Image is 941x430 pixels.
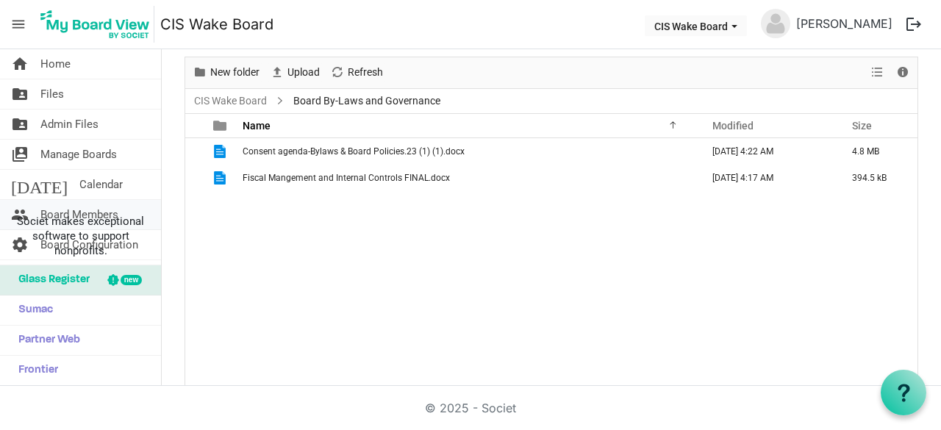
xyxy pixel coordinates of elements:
[268,63,323,82] button: Upload
[790,9,898,38] a: [PERSON_NAME]
[4,10,32,38] span: menu
[11,79,29,109] span: folder_shared
[36,6,160,43] a: My Board View Logo
[868,63,886,82] button: View dropdownbutton
[11,326,80,355] span: Partner Web
[328,63,386,82] button: Refresh
[121,275,142,285] div: new
[761,9,790,38] img: no-profile-picture.svg
[79,170,123,199] span: Calendar
[11,110,29,139] span: folder_shared
[40,79,64,109] span: Files
[11,295,53,325] span: Sumac
[243,120,271,132] span: Name
[697,165,837,191] td: September 08, 2025 4:17 AM column header Modified
[425,401,516,415] a: © 2025 - Societ
[190,63,262,82] button: New folder
[185,165,204,191] td: checkbox
[11,49,29,79] span: home
[893,63,913,82] button: Details
[238,165,697,191] td: Fiscal Mangement and Internal Controls FINAL.docx is template cell column header Name
[11,200,29,229] span: people
[187,57,265,88] div: New folder
[346,63,384,82] span: Refresh
[11,140,29,169] span: switch_account
[645,15,747,36] button: CIS Wake Board dropdownbutton
[265,57,325,88] div: Upload
[191,92,270,110] a: CIS Wake Board
[243,173,450,183] span: Fiscal Mangement and Internal Controls FINAL.docx
[204,165,238,191] td: is template cell column header type
[40,140,117,169] span: Manage Boards
[160,10,273,39] a: CIS Wake Board
[40,110,99,139] span: Admin Files
[865,57,890,88] div: View
[209,63,261,82] span: New folder
[11,356,58,385] span: Frontier
[852,120,872,132] span: Size
[325,57,388,88] div: Refresh
[11,265,90,295] span: Glass Register
[40,200,118,229] span: Board Members
[712,120,754,132] span: Modified
[238,138,697,165] td: Consent agenda-Bylaws & Board Policies.23 (1) (1).docx is template cell column header Name
[290,92,443,110] span: Board By-Laws and Governance
[898,9,929,40] button: logout
[697,138,837,165] td: September 08, 2025 4:22 AM column header Modified
[286,63,321,82] span: Upload
[7,214,154,258] span: Societ makes exceptional software to support nonprofits.
[11,170,68,199] span: [DATE]
[40,49,71,79] span: Home
[837,138,917,165] td: 4.8 MB is template cell column header Size
[890,57,915,88] div: Details
[243,146,465,157] span: Consent agenda-Bylaws & Board Policies.23 (1) (1).docx
[837,165,917,191] td: 394.5 kB is template cell column header Size
[185,138,204,165] td: checkbox
[36,6,154,43] img: My Board View Logo
[204,138,238,165] td: is template cell column header type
